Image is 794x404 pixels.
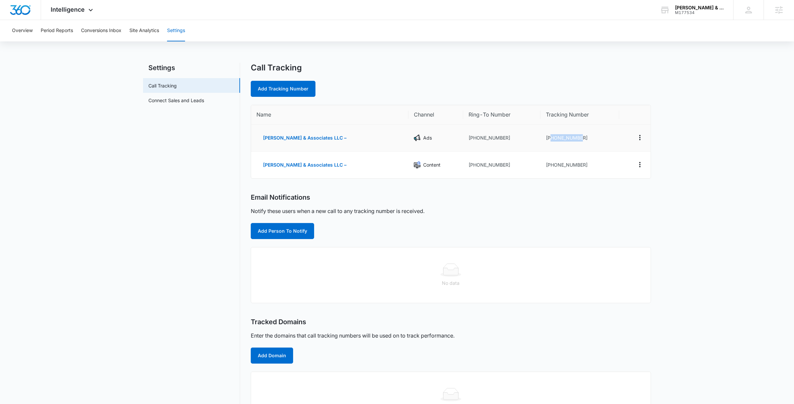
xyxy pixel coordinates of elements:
[19,11,33,16] div: v 4.0.25
[463,105,541,125] th: Ring-To Number
[25,39,60,44] div: Domain Overview
[251,207,425,215] p: Notify these users when a new call to any tracking number is received.
[12,20,33,41] button: Overview
[251,348,293,364] button: Add Domain
[148,97,204,104] a: Connect Sales and Leads
[251,81,315,97] a: Add Tracking Number
[17,17,73,23] div: Domain: [DOMAIN_NAME]
[66,39,72,44] img: tab_keywords_by_traffic_grey.svg
[423,134,432,142] p: Ads
[148,82,177,89] a: Call Tracking
[18,39,23,44] img: tab_domain_overview_orange.svg
[256,130,353,146] button: [PERSON_NAME] & Associates LLC –
[251,318,306,326] h2: Tracked Domains
[463,152,541,178] td: [PHONE_NUMBER]
[541,125,619,152] td: [PHONE_NUMBER]
[675,10,724,15] div: account id
[51,6,85,13] span: Intelligence
[635,132,645,143] button: Actions
[541,105,619,125] th: Tracking Number
[251,105,409,125] th: Name
[143,63,240,73] h2: Settings
[414,162,421,168] img: Content
[251,193,310,202] h2: Email Notifications
[129,20,159,41] button: Site Analytics
[256,279,645,287] div: No data
[74,39,112,44] div: Keywords by Traffic
[635,159,645,170] button: Actions
[675,5,724,10] div: account name
[251,223,314,239] button: Add Person To Notify
[423,161,441,169] p: Content
[11,11,16,16] img: logo_orange.svg
[167,20,185,41] button: Settings
[409,105,463,125] th: Channel
[41,20,73,41] button: Period Reports
[256,157,353,173] button: [PERSON_NAME] & Associates LLC –
[463,125,541,152] td: [PHONE_NUMBER]
[11,17,16,23] img: website_grey.svg
[81,20,121,41] button: Conversions Inbox
[251,63,302,73] h1: Call Tracking
[251,332,455,340] p: Enter the domains that call tracking numbers will be used on to track performance.
[541,152,619,178] td: [PHONE_NUMBER]
[414,135,421,141] img: Ads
